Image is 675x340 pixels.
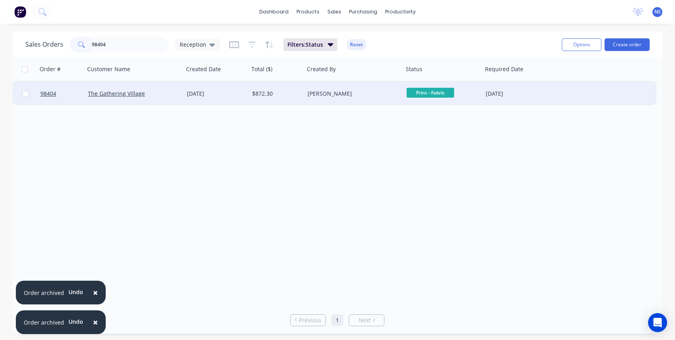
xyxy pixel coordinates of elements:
button: Options [562,38,601,51]
div: Created By [307,65,336,73]
span: Next [359,316,371,324]
div: [PERSON_NAME] [308,90,395,98]
div: purchasing [345,6,381,18]
button: Close [85,283,106,302]
div: Open Intercom Messenger [648,313,667,332]
div: Total ($) [251,65,272,73]
span: Print - Fabric [407,88,454,98]
span: × [93,287,98,298]
span: Previous [299,316,321,324]
input: Search... [92,37,169,53]
div: Created Date [186,65,221,73]
span: Filters: Status [287,41,323,49]
div: $872.30 [252,90,299,98]
a: Next page [349,316,384,324]
a: dashboard [255,6,293,18]
button: Reset [347,39,366,50]
div: Required Date [485,65,523,73]
div: productivity [381,6,420,18]
div: sales [323,6,345,18]
button: Close [85,313,106,332]
button: Undo [64,286,87,298]
h1: Sales Orders [25,41,63,48]
button: Create order [605,38,650,51]
div: Order archived [24,318,64,327]
button: Filters:Status [283,38,337,51]
img: Factory [14,6,26,18]
div: Order archived [24,289,64,297]
div: [DATE] [187,90,246,98]
a: 98404 [40,82,88,106]
a: Page 1 is your current page [331,314,343,326]
div: Order # [40,65,61,73]
button: Undo [64,315,87,327]
div: Customer Name [87,65,130,73]
span: NS [654,8,661,15]
div: products [293,6,323,18]
ul: Pagination [287,314,388,326]
span: × [93,317,98,328]
a: Previous page [291,316,325,324]
span: 98404 [40,90,56,98]
span: Reception [180,40,206,49]
div: [DATE] [486,90,549,98]
div: Status [406,65,422,73]
a: The Gathering Village [88,90,145,97]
